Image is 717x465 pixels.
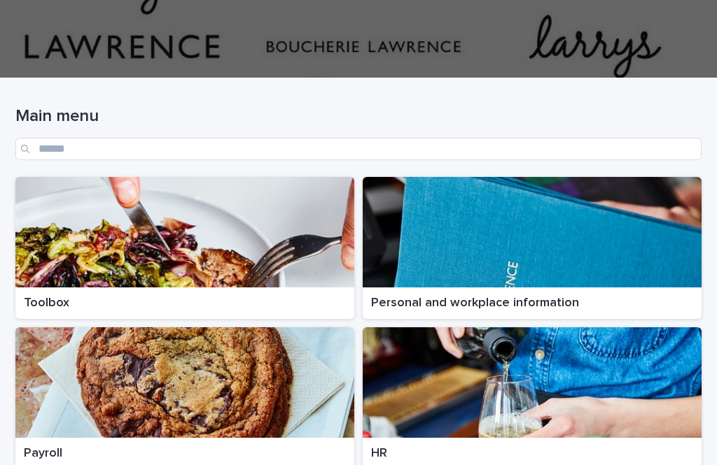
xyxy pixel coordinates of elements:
p: HR [371,446,693,462]
p: Payroll [24,446,346,462]
a: Personal and workplace information [363,177,702,320]
p: Personal and workplace information [371,296,693,311]
p: Toolbox [24,296,346,311]
h1: Main menu [15,106,702,127]
input: Search [15,138,702,160]
a: Toolbox [15,177,354,320]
